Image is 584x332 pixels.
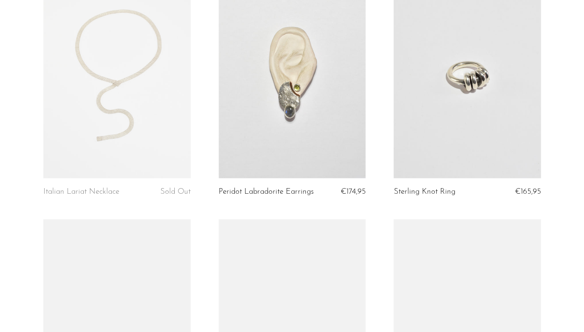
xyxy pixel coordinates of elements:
[43,188,119,196] a: Italian Lariat Necklace
[340,188,365,196] span: €174,95
[160,188,190,196] span: Sold Out
[515,188,541,196] span: €165,95
[219,188,314,196] a: Peridot Labradorite Earrings
[393,188,455,196] a: Sterling Knot Ring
